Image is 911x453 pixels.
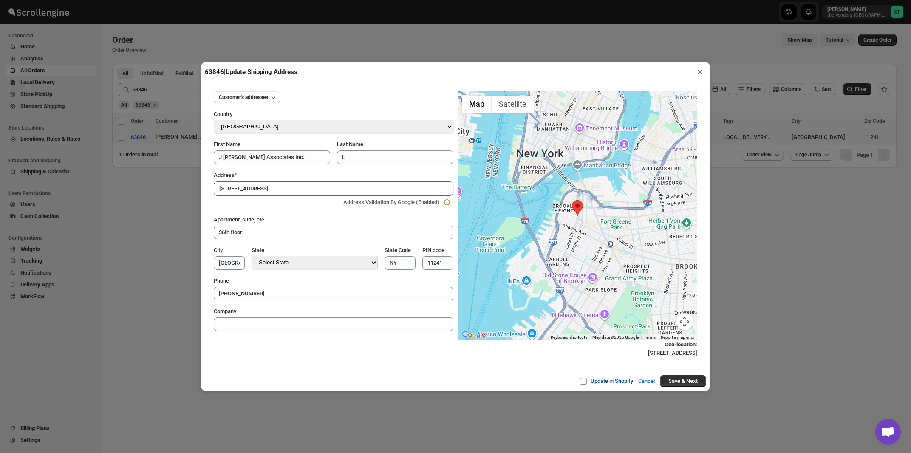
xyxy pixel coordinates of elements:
[214,91,280,103] button: Customer's addresses
[385,247,411,253] span: State Code
[492,96,534,113] button: Show satellite imagery
[460,329,488,340] a: Open this area in Google Maps (opens a new window)
[252,246,377,256] div: State
[214,110,453,120] div: Country
[462,96,492,113] button: Show street map
[458,340,697,357] div: [STREET_ADDRESS]
[337,141,363,147] span: Last Name
[214,171,453,179] div: Address
[205,68,297,76] span: 63846 | Update Shipping Address
[661,335,695,340] a: Report a map error
[214,247,223,253] span: City
[644,335,656,340] a: Terms (opens in new tab)
[551,334,587,340] button: Keyboard shortcuts
[591,378,633,384] span: Update in Shopify
[676,313,693,330] button: Map camera controls
[694,66,706,78] button: ×
[214,216,266,223] span: Apartment, suite, etc.
[214,277,229,284] span: Phone
[343,199,439,205] span: Address Validation By Google (Enabled)
[214,141,240,147] span: First Name
[460,329,488,340] img: Google
[214,308,236,314] span: Company
[214,181,453,196] input: Enter a address
[422,247,444,253] span: PIN code
[574,373,638,390] button: Update in Shopify
[875,419,901,445] a: Open chat
[219,94,268,101] span: Customer's addresses
[660,375,706,387] button: Save & Next
[592,335,639,340] span: Map data ©2025 Google
[665,341,697,348] b: Geo-location :
[633,373,660,390] button: Cancel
